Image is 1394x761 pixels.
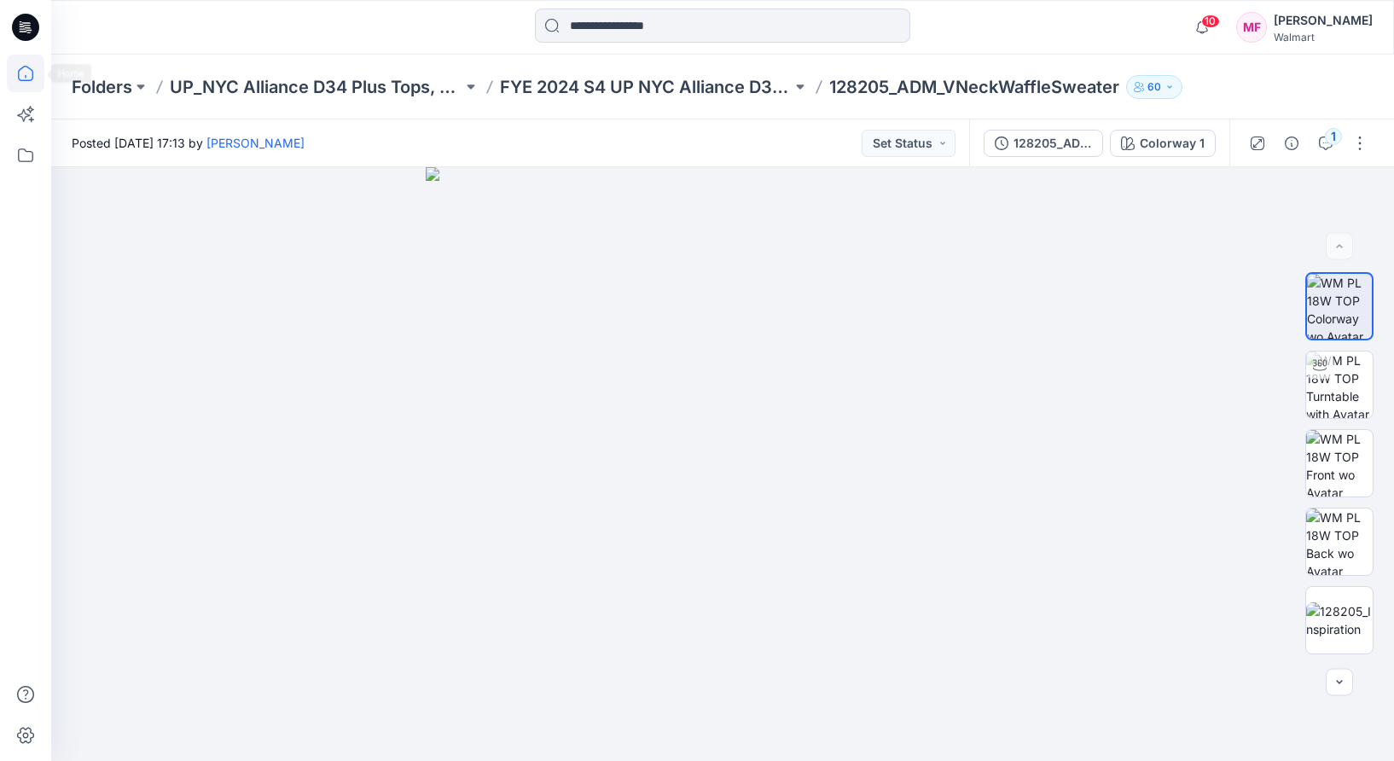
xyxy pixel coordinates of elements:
[829,75,1119,99] p: 128205_ADM_VNeckWaffleSweater
[206,136,305,150] a: [PERSON_NAME]
[72,75,132,99] a: Folders
[1274,31,1373,44] div: Walmart
[1140,134,1205,153] div: Colorway 1
[426,167,1019,761] img: eyJhbGciOiJIUzI1NiIsImtpZCI6IjAiLCJzbHQiOiJzZXMiLCJ0eXAiOiJKV1QifQ.eyJkYXRhIjp7InR5cGUiOiJzdG9yYW...
[170,75,462,99] a: UP_NYC Alliance D34 Plus Tops, Sweaters and Dresses
[984,130,1103,157] button: 128205_ADM_VNeckWaffleSweater
[1312,130,1339,157] button: 1
[1307,274,1372,339] img: WM PL 18W TOP Colorway wo Avatar
[1274,10,1373,31] div: [PERSON_NAME]
[1306,602,1373,638] img: 128205_Inspiration
[1126,75,1182,99] button: 60
[1306,508,1373,575] img: WM PL 18W TOP Back wo Avatar
[1110,130,1216,157] button: Colorway 1
[1147,78,1161,96] p: 60
[1306,351,1373,418] img: WM PL 18W TOP Turntable with Avatar
[1325,128,1342,145] div: 1
[72,134,305,152] span: Posted [DATE] 17:13 by
[1278,130,1305,157] button: Details
[500,75,793,99] a: FYE 2024 S4 UP NYC Alliance D34 Plus Tops & Dresses
[1014,134,1092,153] div: 128205_ADM_VNeckWaffleSweater
[1201,15,1220,28] span: 10
[1236,12,1267,43] div: MF
[1306,430,1373,497] img: WM PL 18W TOP Front wo Avatar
